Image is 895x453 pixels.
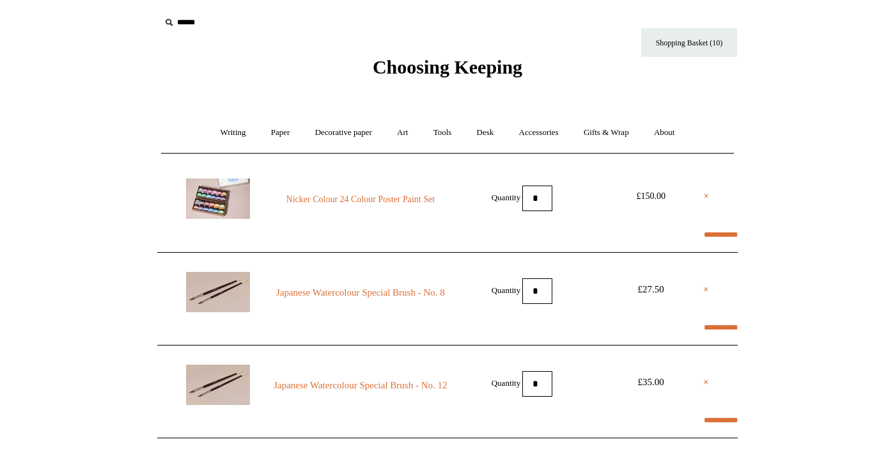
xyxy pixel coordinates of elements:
div: £27.50 [622,282,680,297]
a: Japanese Watercolour Special Brush - No. 12 [274,377,447,393]
a: Art [385,116,419,150]
a: Decorative paper [304,116,384,150]
label: Quantity [492,377,521,387]
a: Accessories [508,116,570,150]
a: Nicker Colour 24 Colour Poster Paint Set [274,192,447,207]
a: × [704,189,709,204]
img: Japanese Watercolour Special Brush - No. 8 [186,272,250,312]
a: Writing [209,116,258,150]
a: × [703,374,709,390]
a: Choosing Keeping [373,67,522,75]
label: Quantity [492,192,521,202]
a: About [642,116,687,150]
img: Nicker Colour 24 Colour Poster Paint Set [186,179,250,219]
div: £35.00 [622,374,680,390]
label: Quantity [492,285,521,294]
a: Gifts & Wrap [572,116,641,150]
a: Paper [260,116,302,150]
div: £150.00 [622,189,680,204]
img: Japanese Watercolour Special Brush - No. 12 [186,365,250,405]
a: Desk [465,116,506,150]
a: Tools [422,116,463,150]
a: × [703,282,709,297]
a: Shopping Basket (10) [641,28,737,57]
span: Choosing Keeping [373,56,522,77]
a: Japanese Watercolour Special Brush - No. 8 [274,285,447,300]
